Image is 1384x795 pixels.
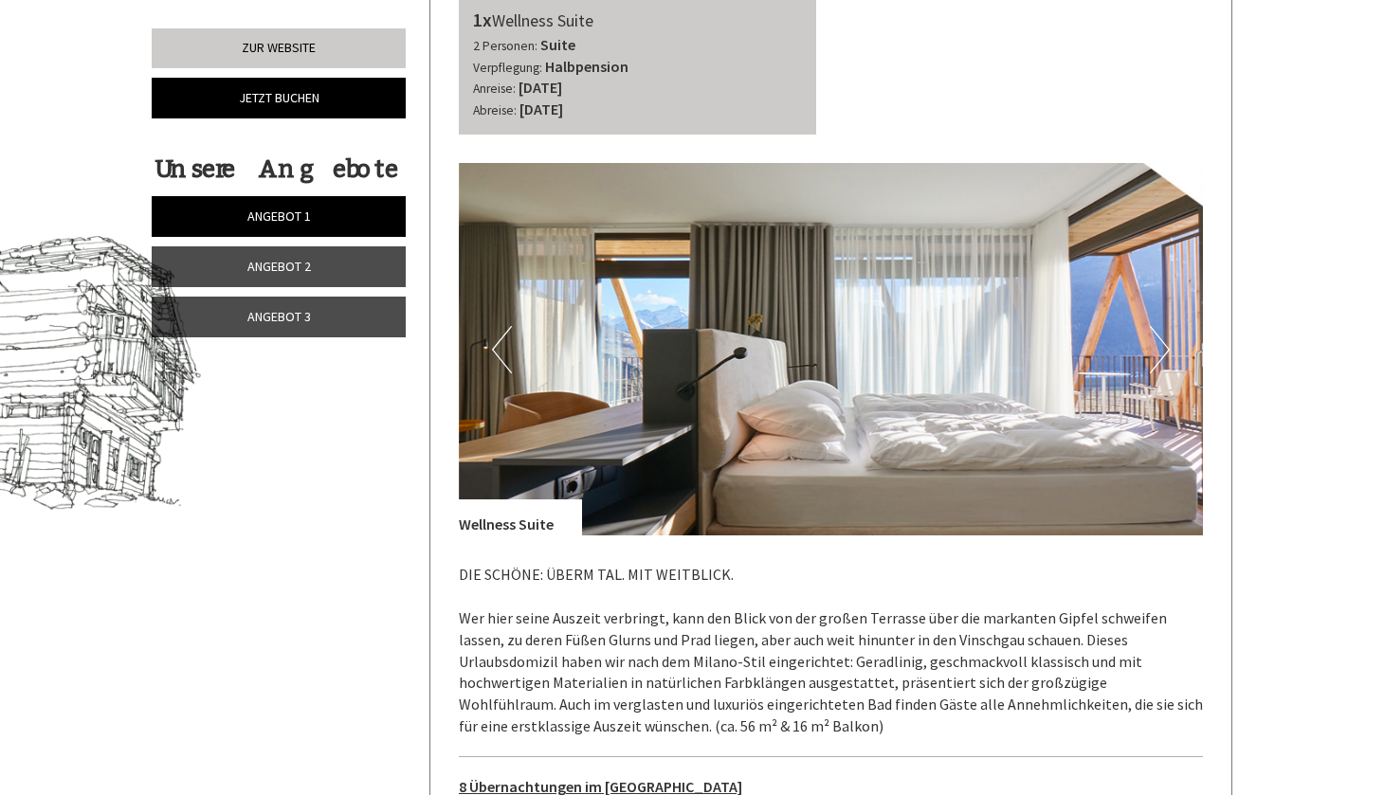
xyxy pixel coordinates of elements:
[473,8,492,31] b: 1x
[1150,326,1170,373] button: Next
[473,60,542,76] small: Verpflegung:
[519,99,563,118] b: [DATE]
[459,163,1204,535] img: image
[473,7,803,34] div: Wellness Suite
[540,35,575,54] b: Suite
[459,564,1204,737] p: DIE SCHÖNE: ÜBERM TAL. MIT WEITBLICK. Wer hier seine Auszeit verbringt, kann den Blick von der gr...
[545,57,628,76] b: Halbpension
[152,78,406,118] a: Jetzt buchen
[519,78,562,97] b: [DATE]
[152,28,406,68] a: Zur Website
[152,152,400,187] div: Unsere Angebote
[492,326,512,373] button: Previous
[459,499,582,535] div: Wellness Suite
[247,258,311,275] span: Angebot 2
[247,308,311,325] span: Angebot 3
[473,102,517,118] small: Abreise:
[473,38,537,54] small: 2 Personen:
[247,208,311,225] span: Angebot 1
[473,81,516,97] small: Anreise:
